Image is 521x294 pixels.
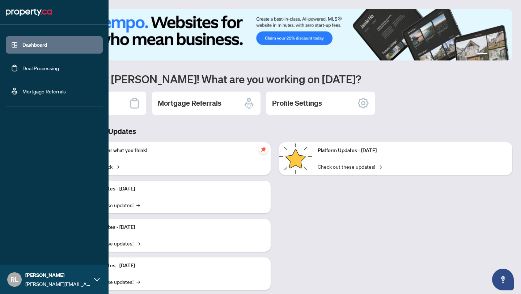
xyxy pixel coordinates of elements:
a: Dashboard [22,42,47,48]
span: → [136,278,140,286]
span: → [115,163,119,171]
span: [PERSON_NAME] [25,271,90,279]
span: pushpin [259,145,268,154]
h2: Mortgage Referrals [158,98,221,108]
span: → [378,163,382,171]
h2: Profile Settings [272,98,322,108]
h1: Welcome back [PERSON_NAME]! What are you working on [DATE]? [38,72,512,86]
img: logo [6,7,52,18]
p: Platform Updates - [DATE] [76,223,265,231]
button: Open asap [492,269,514,290]
a: Mortgage Referrals [22,88,66,94]
span: RL [10,274,18,285]
p: We want to hear what you think! [76,147,265,155]
span: → [136,201,140,209]
button: 2 [491,53,494,56]
button: 1 [476,53,488,56]
span: [PERSON_NAME][EMAIL_ADDRESS][DOMAIN_NAME] [25,280,90,288]
a: Deal Processing [22,65,59,71]
img: Slide 0 [38,9,512,60]
h3: Brokerage & Industry Updates [38,126,512,136]
p: Platform Updates - [DATE] [318,147,507,155]
button: 3 [496,53,499,56]
span: → [136,239,140,247]
img: Platform Updates - June 23, 2025 [279,142,312,175]
p: Platform Updates - [DATE] [76,262,265,270]
button: 4 [502,53,505,56]
a: Check out these updates!→ [318,163,382,171]
p: Platform Updates - [DATE] [76,185,265,193]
